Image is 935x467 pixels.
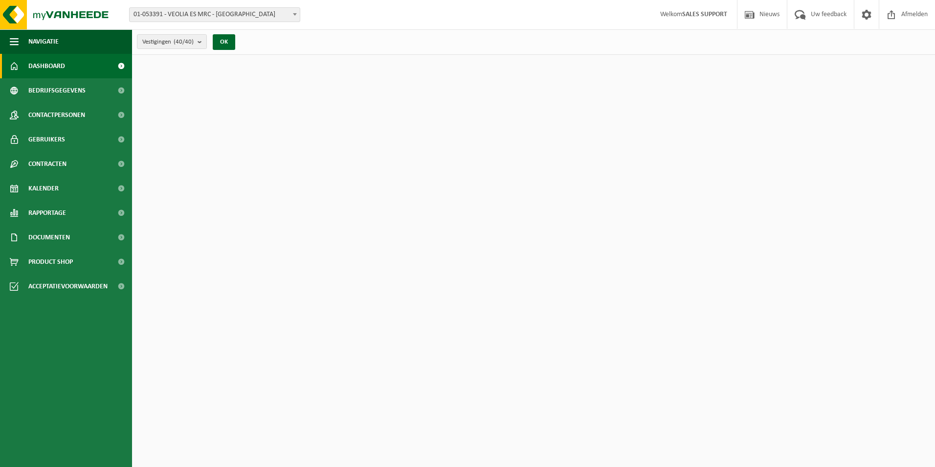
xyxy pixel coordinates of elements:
[28,250,73,274] span: Product Shop
[174,39,194,45] count: (40/40)
[28,54,65,78] span: Dashboard
[28,78,86,103] span: Bedrijfsgegevens
[142,35,194,49] span: Vestigingen
[130,8,300,22] span: 01-053391 - VEOLIA ES MRC - ANTWERPEN
[682,11,727,18] strong: SALES SUPPORT
[28,201,66,225] span: Rapportage
[137,34,207,49] button: Vestigingen(40/40)
[28,176,59,201] span: Kalender
[28,225,70,250] span: Documenten
[129,7,300,22] span: 01-053391 - VEOLIA ES MRC - ANTWERPEN
[28,29,59,54] span: Navigatie
[28,127,65,152] span: Gebruikers
[28,152,67,176] span: Contracten
[28,274,108,299] span: Acceptatievoorwaarden
[28,103,85,127] span: Contactpersonen
[213,34,235,50] button: OK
